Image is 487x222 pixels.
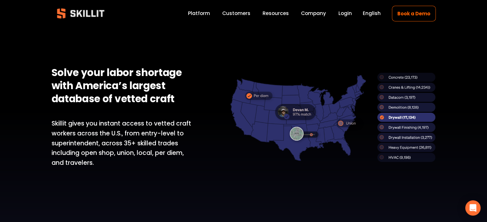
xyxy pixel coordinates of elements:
[363,10,381,17] span: English
[263,10,289,17] span: Resources
[188,9,210,18] a: Platform
[392,6,435,21] a: Book a Demo
[363,9,381,18] div: language picker
[338,9,352,18] a: Login
[52,119,192,168] p: Skillit gives you instant access to vetted craft workers across the U.S., from entry-level to sup...
[222,9,250,18] a: Customers
[465,200,481,216] div: Open Intercom Messenger
[52,65,184,106] strong: Solve your labor shortage with America’s largest database of vetted craft
[263,9,289,18] a: folder dropdown
[301,9,326,18] a: Company
[52,4,110,23] img: Skillit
